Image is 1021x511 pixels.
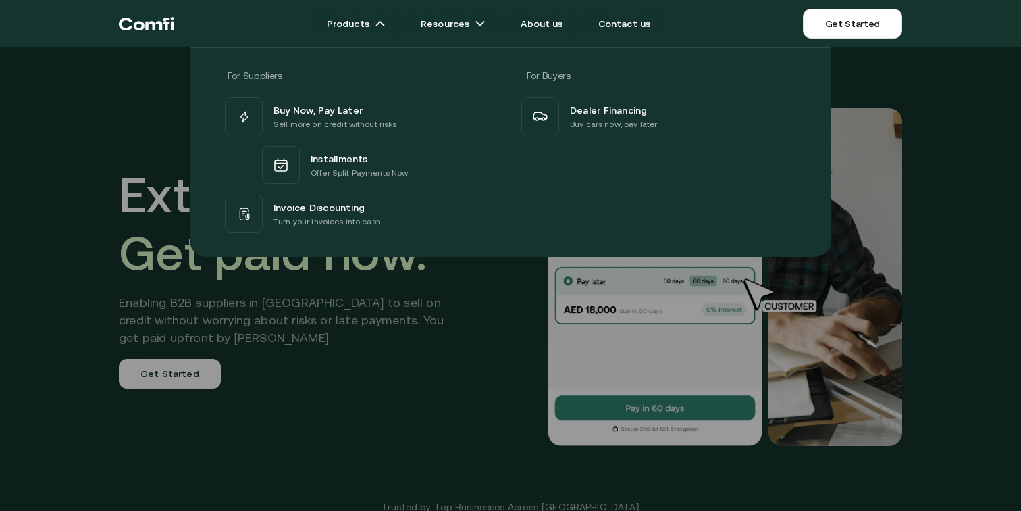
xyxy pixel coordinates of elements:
[570,101,648,118] span: Dealer Financing
[273,199,365,215] span: Invoice Discounting
[803,9,902,39] a: Get Started
[582,10,667,37] a: Contact us
[519,95,799,138] a: Dealer FinancingBuy cars now, pay later
[527,70,571,81] span: For Buyers
[570,118,657,131] p: Buy cars now, pay later
[311,150,368,166] span: Installments
[119,3,174,44] a: Return to the top of the Comfi home page
[375,18,386,29] img: arrow icons
[273,101,363,118] span: Buy Now, Pay Later
[222,95,502,138] a: Buy Now, Pay LaterSell more on credit without risks
[273,118,397,131] p: Sell more on credit without risks
[222,192,502,235] a: Invoice DiscountingTurn your invoices into cash
[311,166,408,180] p: Offer Split Payments Now
[228,70,282,81] span: For Suppliers
[404,10,502,37] a: Resourcesarrow icons
[222,138,502,192] a: InstallmentsOffer Split Payments Now
[475,18,486,29] img: arrow icons
[311,10,402,37] a: Productsarrow icons
[273,215,381,228] p: Turn your invoices into cash
[504,10,579,37] a: About us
